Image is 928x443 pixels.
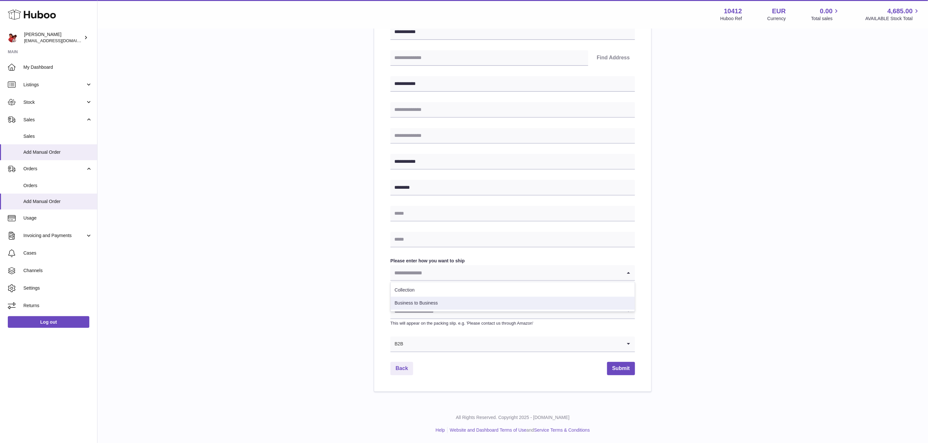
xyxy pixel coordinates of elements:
[811,7,840,22] a: 0.00 Total sales
[24,31,83,44] div: [PERSON_NAME]
[391,284,635,297] li: Collection
[865,16,920,22] span: AVAILABLE Stock Total
[24,38,95,43] span: [EMAIL_ADDRESS][DOMAIN_NAME]
[23,82,85,88] span: Listings
[390,337,635,352] div: Search for option
[390,362,413,375] a: Back
[23,303,92,309] span: Returns
[23,99,85,105] span: Stock
[772,7,786,16] strong: EUR
[23,233,85,239] span: Invoicing and Payments
[887,7,913,16] span: 4,685.00
[23,183,92,189] span: Orders
[23,198,92,205] span: Add Manual Order
[390,265,635,281] div: Search for option
[768,16,786,22] div: Currency
[450,427,527,433] a: Website and Dashboard Terms of Use
[724,7,742,16] strong: 10412
[23,166,85,172] span: Orders
[23,64,92,70] span: My Dashboard
[23,215,92,221] span: Usage
[103,414,923,421] p: All Rights Reserved. Copyright 2025 - [DOMAIN_NAME]
[23,133,92,139] span: Sales
[390,320,635,326] p: This will appear on the packing slip. e.g. 'Please contact us through Amazon'
[865,7,920,22] a: 4,685.00 AVAILABLE Stock Total
[23,285,92,291] span: Settings
[448,427,590,433] li: and
[23,250,92,256] span: Cases
[720,16,742,22] div: Huboo Ref
[390,304,635,319] div: Search for option
[390,258,635,264] label: Please enter how you want to ship
[23,117,85,123] span: Sales
[820,7,833,16] span: 0.00
[534,427,590,433] a: Service Terms & Conditions
[390,337,403,352] span: B2B
[391,297,635,310] li: Business to Business
[23,149,92,155] span: Add Manual Order
[607,362,635,375] button: Submit
[8,33,18,42] img: internalAdmin-10412@internal.huboo.com
[403,337,622,352] input: Search for option
[436,427,445,433] a: Help
[811,16,840,22] span: Total sales
[390,265,622,280] input: Search for option
[8,316,89,328] a: Log out
[23,268,92,274] span: Channels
